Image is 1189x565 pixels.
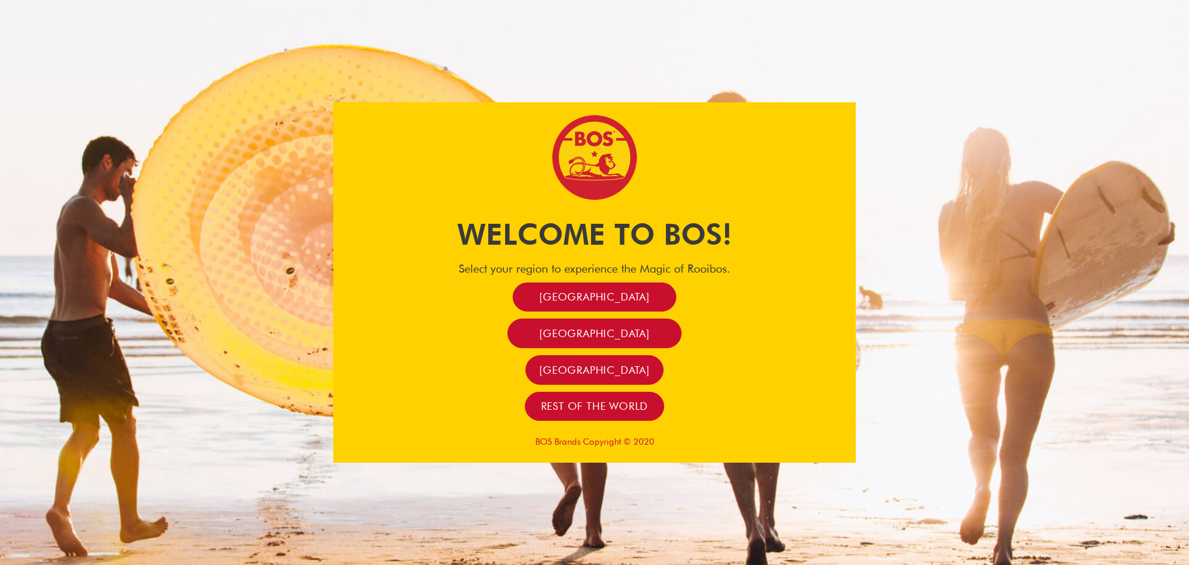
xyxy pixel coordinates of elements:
[333,437,856,447] p: BOS Brands Copyright © 2020
[525,355,664,385] a: [GEOGRAPHIC_DATA]
[333,262,856,276] h4: Select your region to experience the Magic of Rooibos.
[551,114,638,201] img: Bos Brands
[525,392,665,421] a: Rest of the world
[541,399,648,413] span: Rest of the world
[513,282,676,312] a: [GEOGRAPHIC_DATA]
[333,214,856,255] h1: Welcome to BOS!
[539,290,650,303] span: [GEOGRAPHIC_DATA]
[507,319,682,348] a: [GEOGRAPHIC_DATA]
[539,327,650,340] span: [GEOGRAPHIC_DATA]
[539,363,650,377] span: [GEOGRAPHIC_DATA]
